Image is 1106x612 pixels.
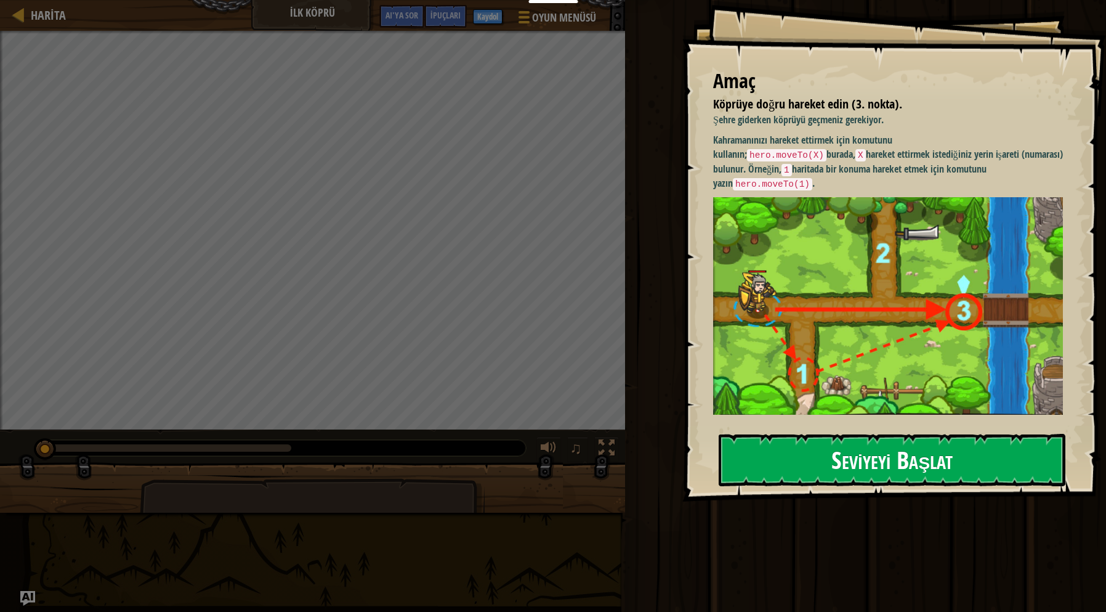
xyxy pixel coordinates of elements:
code: 1 [781,164,792,176]
button: AI'ya sor [379,5,424,28]
li: Köprüye doğru hareket edin (3. nokta). [698,96,1060,113]
font: Oyun Menüsü [532,10,596,25]
font: hareket ettirmek istediğiniz yerin işareti (numarası) bulunur. Örneğin, [713,147,1063,176]
button: Tam ekran değiştir [594,437,619,462]
font: konuma gidin [805,421,858,435]
button: Oyun Menüsü [509,5,603,34]
button: Seviyeyi Başlat [719,434,1065,486]
button: ♫ [567,437,588,462]
font: burada, [826,147,855,161]
font: Şehre giderken köprüyü geçmeniz gerekiyor. [713,113,884,126]
font: Köprüye doğru hareket edin (3. nokta). [713,96,902,112]
font: . Yol boyunca [858,421,910,435]
font: İpuçları [430,9,461,21]
button: Sesi ayarla [536,437,561,462]
font: Amaç [713,67,756,94]
font: ♫ [570,439,582,457]
code: hero.moveTo(1) [733,178,812,190]
img: M7l1b [713,197,1072,415]
font: . [812,176,815,190]
font: de ziyaret edebilirsiniz . [938,421,1029,435]
code: hero.moveTo(X) [747,149,826,161]
code: X [855,149,866,161]
font: AI'ya sor [385,9,418,21]
font: ve'yi [921,421,938,435]
font: Kaydol [477,11,498,22]
a: Harita [25,7,66,23]
font: Kahramanınızı hareket ettirmek için komutunu kullanın; [713,133,892,161]
font: haritada bir konuma hareket etmek için komutunu yazın [713,162,987,190]
font: Köprüye ulaşmak için [724,421,805,435]
font: Seviyeyi Başlat [831,443,953,476]
button: Kaydol [473,9,503,24]
font: Harita [31,7,66,23]
button: AI'ya sor [20,591,35,606]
